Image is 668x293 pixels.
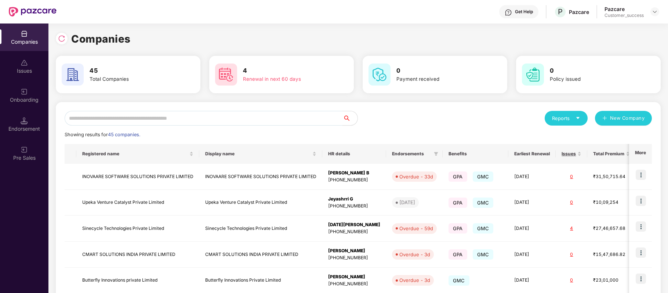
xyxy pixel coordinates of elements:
[562,151,576,157] span: Issues
[562,199,581,206] div: 0
[558,7,563,16] span: P
[522,64,544,86] img: svg+xml;base64,PHN2ZyB4bWxucz0iaHR0cDovL3d3dy53My5vcmcvMjAwMC9zdmciIHdpZHRoPSI2MCIgaGVpZ2h0PSI2MC...
[243,66,330,76] h3: 4
[328,247,380,254] div: [PERSON_NAME]
[21,59,28,66] img: svg+xml;base64,PHN2ZyBpZD0iSXNzdWVzX2Rpc2FibGVkIiB4bWxucz0iaHR0cDovL3d3dy53My5vcmcvMjAwMC9zdmciIH...
[636,170,646,180] img: icon
[199,216,322,242] td: Sinecycle Technologies Private Limited
[508,216,556,242] td: [DATE]
[636,221,646,232] img: icon
[593,199,630,206] div: ₹10,09,254
[562,225,581,232] div: 4
[21,88,28,95] img: svg+xml;base64,PHN2ZyB3aWR0aD0iMjAiIGhlaWdodD0iMjAiIHZpZXdCb3g9IjAgMCAyMCAyMCIgZmlsbD0ibm9uZSIgeG...
[449,249,467,260] span: GPA
[636,274,646,284] img: icon
[629,144,652,164] th: More
[342,115,357,121] span: search
[562,277,581,284] div: 0
[550,75,636,83] div: Policy issued
[90,66,176,76] h3: 45
[508,144,556,164] th: Earliest Renewal
[434,152,438,156] span: filter
[593,251,630,258] div: ₹15,47,686.82
[515,9,533,15] div: Get Help
[205,151,311,157] span: Display name
[76,144,199,164] th: Registered name
[593,173,630,180] div: ₹31,50,715.64
[199,144,322,164] th: Display name
[443,144,508,164] th: Benefits
[328,228,380,235] div: [PHONE_NUMBER]
[342,111,358,126] button: search
[508,190,556,216] td: [DATE]
[550,66,636,76] h3: 0
[652,9,658,15] img: svg+xml;base64,PHN2ZyBpZD0iRHJvcGRvd24tMzJ4MzIiIHhtbG5zPSJodHRwOi8vd3d3LnczLm9yZy8yMDAwL3N2ZyIgd2...
[556,144,587,164] th: Issues
[473,223,494,234] span: GMC
[76,242,199,268] td: CMART SOLUTIONS INDIA PRIVATE LIMITED
[508,164,556,190] td: [DATE]
[449,223,467,234] span: GPA
[62,64,84,86] img: svg+xml;base64,PHN2ZyB4bWxucz0iaHR0cDovL3d3dy53My5vcmcvMjAwMC9zdmciIHdpZHRoPSI2MCIgaGVpZ2h0PSI2MC...
[328,274,380,281] div: [PERSON_NAME]
[399,199,415,206] div: [DATE]
[636,247,646,258] img: icon
[76,190,199,216] td: Upeka Venture Catalyst Private Limited
[449,275,469,286] span: GMC
[399,276,430,284] div: Overdue - 3d
[399,173,433,180] div: Overdue - 33d
[199,242,322,268] td: CMART SOLUTIONS INDIA PRIVATE LIMITED
[328,281,380,287] div: [PHONE_NUMBER]
[593,277,630,284] div: ₹23,01,000
[605,12,644,18] div: Customer_success
[396,75,483,83] div: Payment received
[508,242,556,268] td: [DATE]
[322,144,386,164] th: HR details
[328,221,380,228] div: [DATE][PERSON_NAME]
[562,173,581,180] div: 0
[108,132,140,137] span: 45 companies.
[505,9,512,16] img: svg+xml;base64,PHN2ZyBpZD0iSGVscC0zMngzMiIgeG1sbnM9Imh0dHA6Ly93d3cudzMub3JnLzIwMDAvc3ZnIiB3aWR0aD...
[76,164,199,190] td: INOVAARE SOFTWARE SOLUTIONS PRIVATE LIMITED
[636,196,646,206] img: icon
[576,116,580,120] span: caret-down
[21,146,28,153] img: svg+xml;base64,PHN2ZyB3aWR0aD0iMjAiIGhlaWdodD0iMjAiIHZpZXdCb3g9IjAgMCAyMCAyMCIgZmlsbD0ibm9uZSIgeG...
[328,254,380,261] div: [PHONE_NUMBER]
[243,75,330,83] div: Renewal in next 60 days
[396,66,483,76] h3: 0
[328,203,380,210] div: [PHONE_NUMBER]
[199,164,322,190] td: INOVAARE SOFTWARE SOLUTIONS PRIVATE LIMITED
[90,75,176,83] div: Total Companies
[587,144,636,164] th: Total Premium
[369,64,391,86] img: svg+xml;base64,PHN2ZyB4bWxucz0iaHR0cDovL3d3dy53My5vcmcvMjAwMC9zdmciIHdpZHRoPSI2MCIgaGVpZ2h0PSI2MC...
[595,111,652,126] button: plusNew Company
[449,171,467,182] span: GPA
[9,7,57,17] img: New Pazcare Logo
[602,116,607,122] span: plus
[593,151,624,157] span: Total Premium
[593,225,630,232] div: ₹27,46,657.68
[76,216,199,242] td: Sinecycle Technologies Private Limited
[399,225,433,232] div: Overdue - 59d
[473,198,494,208] span: GMC
[82,151,188,157] span: Registered name
[610,115,645,122] span: New Company
[473,249,494,260] span: GMC
[399,251,430,258] div: Overdue - 3d
[392,151,431,157] span: Endorsements
[605,6,644,12] div: Pazcare
[432,149,440,158] span: filter
[328,177,380,184] div: [PHONE_NUMBER]
[21,117,28,124] img: svg+xml;base64,PHN2ZyB3aWR0aD0iMTQuNSIgaGVpZ2h0PSIxNC41IiB2aWV3Qm94PSIwIDAgMTYgMTYiIGZpbGw9Im5vbm...
[569,8,589,15] div: Pazcare
[58,35,65,42] img: svg+xml;base64,PHN2ZyBpZD0iUmVsb2FkLTMyeDMyIiB4bWxucz0iaHR0cDovL3d3dy53My5vcmcvMjAwMC9zdmciIHdpZH...
[328,196,380,203] div: Jeyashrri G
[328,170,380,177] div: [PERSON_NAME] B
[21,30,28,37] img: svg+xml;base64,PHN2ZyBpZD0iQ29tcGFuaWVzIiB4bWxucz0iaHR0cDovL3d3dy53My5vcmcvMjAwMC9zdmciIHdpZHRoPS...
[71,31,131,47] h1: Companies
[215,64,237,86] img: svg+xml;base64,PHN2ZyB4bWxucz0iaHR0cDovL3d3dy53My5vcmcvMjAwMC9zdmciIHdpZHRoPSI2MCIgaGVpZ2h0PSI2MC...
[65,132,140,137] span: Showing results for
[473,171,494,182] span: GMC
[552,115,580,122] div: Reports
[449,198,467,208] span: GPA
